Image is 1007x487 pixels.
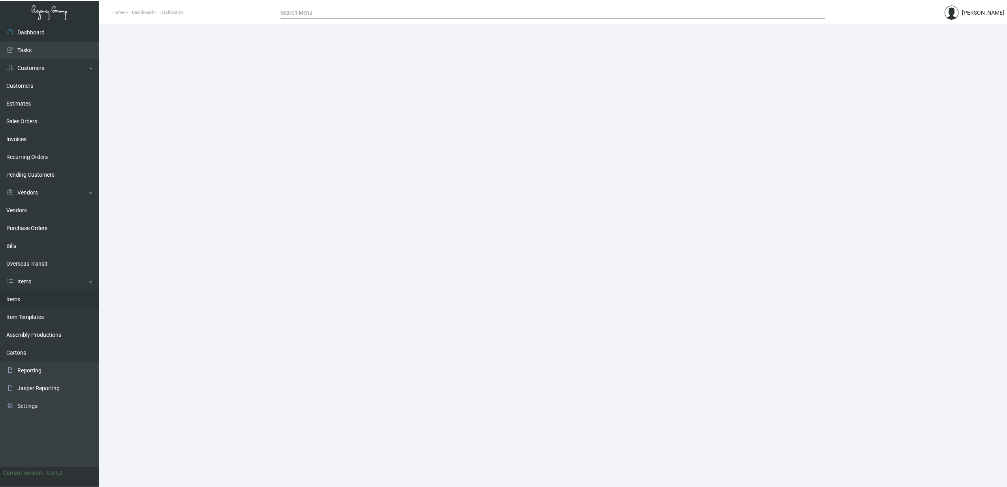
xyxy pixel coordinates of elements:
span: Dashboard [132,10,153,15]
img: admin@bootstrapmaster.com [945,6,959,20]
div: 0.51.2 [47,469,62,477]
span: Dashboards [160,10,184,15]
div: [PERSON_NAME] [962,9,1004,17]
span: Home [113,10,124,15]
div: Current version: [3,469,43,477]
